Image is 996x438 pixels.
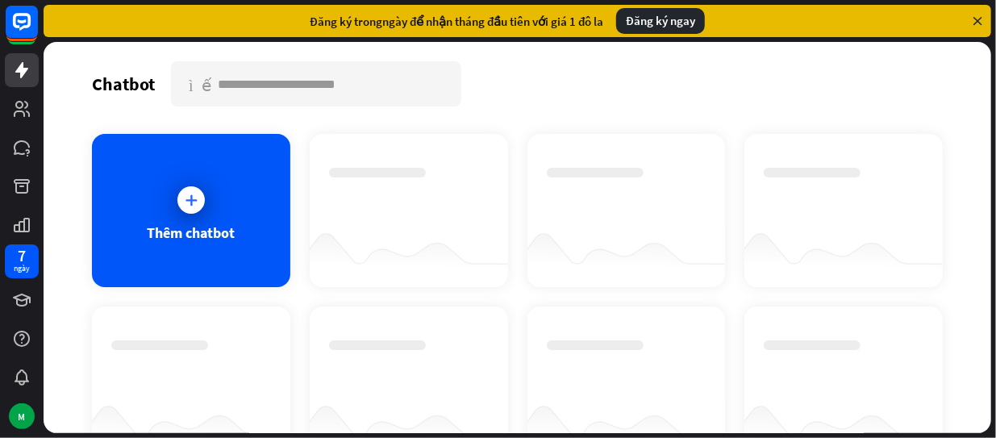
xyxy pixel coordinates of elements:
[382,14,603,29] font: ngày để nhận tháng đầu tiên với giá 1 đô la
[14,263,30,273] font: ngày
[92,73,155,95] font: Chatbot
[18,245,26,265] font: 7
[626,13,695,28] font: Đăng ký ngay
[19,411,26,423] font: M
[310,14,382,29] font: Đăng ký trong
[5,244,39,278] a: 7 ngày
[13,6,61,55] button: Mở tiện ích trò chuyện LiveChat
[147,223,235,242] font: Thêm chatbot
